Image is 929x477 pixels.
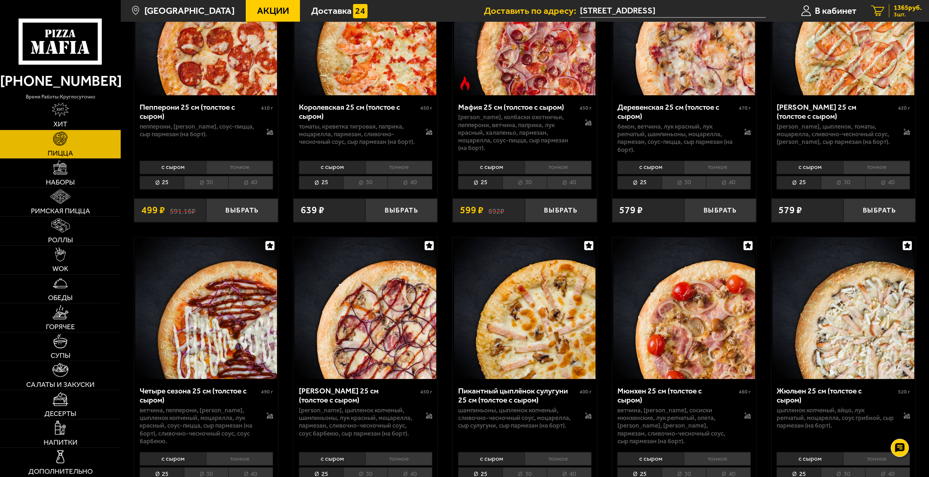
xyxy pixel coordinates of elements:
li: с сыром [617,161,684,174]
a: Мюнхен 25 см (толстое с сыром) [612,238,756,379]
img: Жюльен 25 см (толстое с сыром) [773,238,914,379]
button: Выбрать [206,199,278,222]
div: Мафия 25 см (толстое с сыром) [458,103,578,112]
li: 40 [228,176,273,190]
input: Ваш адрес доставки [580,4,766,18]
li: с сыром [140,452,206,466]
span: Наборы [46,179,75,186]
span: 639 ₽ [301,206,324,215]
li: 25 [617,176,662,190]
span: WOK [52,265,68,272]
span: Салаты и закуски [26,381,95,388]
span: Горячее [46,323,75,331]
span: 499 ₽ [141,206,165,215]
p: шампиньоны, цыпленок копченый, сливочно-чесночный соус, моцарелла, сыр сулугуни, сыр пармезан (на... [458,407,575,430]
span: 450 г [420,105,432,112]
span: Обеды [48,294,73,302]
span: 3 шт. [894,12,922,17]
button: Выбрать [525,199,597,222]
a: Пикантный цыплёнок сулугуни 25 см (толстое с сыром) [453,238,597,379]
li: с сыром [140,161,206,174]
p: [PERSON_NAME], цыпленок копченый, шампиньоны, лук красный, моцарелла, пармезан, сливочно-чесночны... [299,407,416,438]
span: Напитки [44,439,77,446]
img: Четыре сезона 25 см (толстое с сыром) [135,238,277,379]
div: Королевская 25 см (толстое с сыром) [299,103,419,121]
span: Хит [53,121,67,128]
li: тонкое [843,452,910,466]
a: Четыре сезона 25 см (толстое с сыром) [134,238,278,379]
span: Десерты [44,410,76,417]
span: Роллы [48,237,73,244]
li: 30 [502,176,547,190]
img: Пикантный цыплёнок сулугуни 25 см (толстое с сыром) [454,238,596,379]
li: 25 [140,176,184,190]
span: 579 ₽ [778,206,802,215]
span: 520 г [898,389,910,395]
li: тонкое [206,161,273,174]
li: с сыром [617,452,684,466]
p: пепперони, [PERSON_NAME], соус-пицца, сыр пармезан (на борт). [140,123,257,139]
li: с сыром [777,452,843,466]
li: 30 [184,176,228,190]
button: Выбрать [684,199,756,222]
p: цыпленок копченый, яйцо, лук репчатый, моцарелла, соус грибной, сыр пармезан (на борт). [777,407,894,430]
li: 25 [458,176,502,190]
li: с сыром [777,161,843,174]
li: с сыром [458,452,525,466]
div: Жюльен 25 см (толстое с сыром) [777,387,896,405]
span: 490 г [261,389,273,395]
p: [PERSON_NAME], цыпленок, томаты, моцарелла, сливочно-чесночный соус, [PERSON_NAME], сыр пармезан ... [777,123,894,146]
li: 25 [777,176,821,190]
span: Пицца [48,150,73,157]
div: Пикантный цыплёнок сулугуни 25 см (толстое с сыром) [458,387,578,405]
li: тонкое [684,161,751,174]
li: 40 [547,176,592,190]
a: Чикен Барбекю 25 см (толстое с сыром) [293,238,437,379]
div: Четыре сезона 25 см (толстое с сыром) [140,387,259,405]
span: 410 г [261,105,273,112]
div: Мюнхен 25 см (толстое с сыром) [617,387,737,405]
img: 15daf4d41897b9f0e9f617042186c801.svg [353,4,368,19]
span: 579 ₽ [619,206,643,215]
div: [PERSON_NAME] 25 см (толстое с сыром) [299,387,419,405]
li: 30 [821,176,865,190]
img: Мюнхен 25 см (толстое с сыром) [613,238,755,379]
span: 450 г [580,105,592,112]
li: тонкое [365,452,432,466]
a: Жюльен 25 см (толстое с сыром) [772,238,916,379]
li: тонкое [365,161,432,174]
span: Супы [51,352,71,359]
span: 460 г [739,389,751,395]
li: 40 [706,176,751,190]
p: ветчина, [PERSON_NAME], сосиски мюнхенские, лук репчатый, опята, [PERSON_NAME], [PERSON_NAME], па... [617,407,734,445]
span: 599 ₽ [460,206,484,215]
s: 591.16 ₽ [170,206,196,215]
li: 25 [299,176,343,190]
span: Доставить по адресу: [484,6,580,16]
span: 470 г [739,105,751,112]
li: с сыром [299,452,365,466]
div: Деревенская 25 см (толстое с сыром) [617,103,737,121]
li: 40 [865,176,910,190]
span: Доставка [311,6,352,16]
span: В кабинет [815,6,857,16]
p: [PERSON_NAME], колбаски охотничьи, пепперони, ветчина, паприка, лук красный, халапеньо, пармезан,... [458,114,575,152]
li: 30 [662,176,706,190]
button: Выбрать [365,199,437,222]
span: 1365 руб. [894,4,922,11]
span: 400 г [580,389,592,395]
li: 40 [388,176,432,190]
button: Выбрать [844,199,916,222]
li: с сыром [458,161,525,174]
p: томаты, креветка тигровая, паприка, моцарелла, пармезан, сливочно-чесночный соус, сыр пармезан (н... [299,123,416,146]
li: тонкое [843,161,910,174]
span: Акции [257,6,289,16]
li: с сыром [299,161,365,174]
span: [GEOGRAPHIC_DATA] [144,6,235,16]
li: тонкое [206,452,273,466]
span: 450 г [420,389,432,395]
li: тонкое [525,161,592,174]
p: бекон, ветчина, лук красный, лук репчатый, шампиньоны, моцарелла, пармезан, соус-пицца, сыр парме... [617,123,734,154]
li: тонкое [684,452,751,466]
span: Римская пицца [31,207,90,215]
